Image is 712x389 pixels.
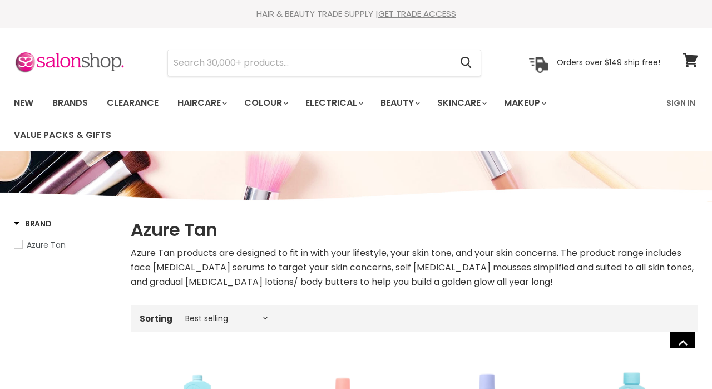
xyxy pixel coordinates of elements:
a: Azure Tan [14,239,117,251]
label: Sorting [140,314,172,323]
h1: Azure Tan [131,218,698,242]
a: Sign In [660,91,702,115]
a: Makeup [496,91,553,115]
button: Search [451,50,481,76]
form: Product [167,50,481,76]
a: Haircare [169,91,234,115]
h3: Brand [14,218,52,229]
a: Beauty [372,91,427,115]
a: Electrical [297,91,370,115]
span: Azure Tan products are designed to fit in with your lifestyle, your skin tone, and your skin conc... [131,247,694,288]
span: Azure Tan [27,239,66,250]
a: GET TRADE ACCESS [378,8,456,19]
ul: Main menu [6,87,660,151]
a: Clearance [98,91,167,115]
a: Skincare [429,91,493,115]
input: Search [168,50,451,76]
p: Orders over $149 ship free! [557,57,660,67]
a: Value Packs & Gifts [6,124,120,147]
a: Colour [236,91,295,115]
a: New [6,91,42,115]
a: Brands [44,91,96,115]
